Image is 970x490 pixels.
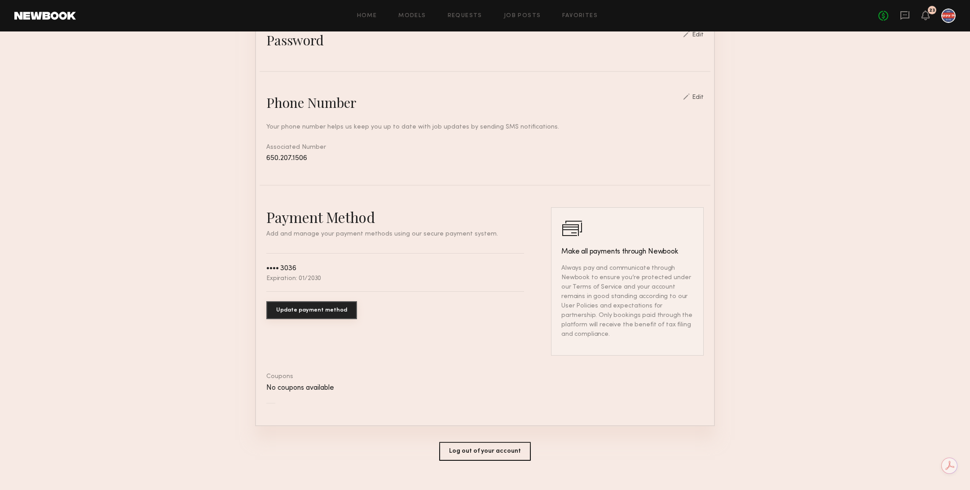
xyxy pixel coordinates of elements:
[692,94,704,101] div: Edit
[266,155,307,162] span: 650.207.1506
[266,276,321,282] div: Expiration: 01/2030
[398,13,426,19] a: Models
[266,301,357,319] button: Update payment method
[266,207,524,227] h2: Payment Method
[561,246,693,257] h3: Make all payments through Newbook
[504,13,541,19] a: Job Posts
[357,13,377,19] a: Home
[692,32,704,38] div: Edit
[266,122,704,132] div: Your phone number helps us keep you up to date with job updates by sending SMS notifications.
[266,265,296,272] div: •••• 3036
[266,31,324,49] div: Password
[266,231,524,237] p: Add and manage your payment methods using our secure payment system.
[562,13,598,19] a: Favorites
[266,94,357,111] div: Phone Number
[439,442,531,461] button: Log out of your account
[266,143,704,163] div: Associated Number
[266,374,704,380] div: Coupons
[929,8,935,13] div: 23
[448,13,482,19] a: Requests
[266,384,704,392] div: No coupons available
[561,263,693,339] p: Always pay and communicate through Newbook to ensure you’re protected under our Terms of Service ...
